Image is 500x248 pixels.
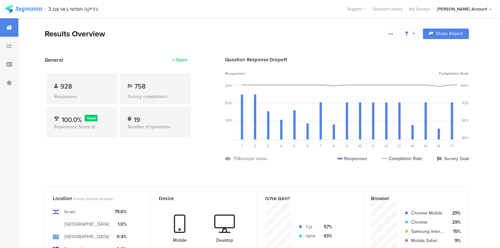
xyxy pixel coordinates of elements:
img: segmanta logo [5,5,42,13]
span: Experience Score [54,123,90,130]
span: 9 [346,143,348,149]
a: My Surveys [406,6,433,12]
a: Question Library [369,6,406,12]
div: 900 [225,83,232,88]
span: 4 [280,143,282,149]
div: האם את/ה? [265,195,344,202]
span: Share Report [436,31,463,36]
span: 928 [60,81,72,91]
div: 9% [449,237,461,244]
div: Mobile Safari [411,237,444,244]
span: Number of questions [128,123,171,130]
div: Samsung Internet [411,228,444,235]
div: Chrome Mobile [411,210,444,217]
div: 79.0% [115,208,127,215]
span: 5 [293,143,296,149]
span: 1 [241,143,242,149]
div: 93% [462,100,469,106]
span: 13 [398,143,401,149]
div: 3 בדיקה חופשי בארצנו [48,6,98,12]
span: 758 [135,81,146,91]
div: 43% [321,233,332,239]
div: [GEOGRAPHIC_DATA] [64,221,109,228]
span: Completion Rate [439,71,469,76]
span: 3 [267,143,269,149]
div: 0.4% [115,233,127,240]
div: גבר [305,223,315,230]
div: Israel [64,208,75,215]
span: 14 [411,143,414,149]
span: Responses [225,71,245,76]
div: 758 [233,155,240,162]
span: Good [87,115,95,121]
div: Completion Rate [382,155,422,162]
div: 100% [460,83,469,88]
div: Mobile [173,237,187,244]
div: Question Response Dropoff [225,56,469,63]
div: Responses [54,93,109,100]
div: Results Overview [45,28,382,40]
div: [PERSON_NAME] Account [437,6,487,12]
span: 6 [306,143,309,149]
div: Device [159,195,238,202]
span: 10 [358,143,362,149]
div: 80% [462,135,469,140]
div: Survey Goal [437,155,469,162]
div: Browser [371,195,450,202]
div: 29% [449,219,461,226]
div: [GEOGRAPHIC_DATA] [64,233,109,240]
div: Location [53,195,132,202]
div: 300 [225,118,232,123]
div: Desktop [216,237,233,244]
div: | [45,5,46,13]
div: 29% [449,210,461,217]
span: 8 [333,143,335,149]
div: Open [176,56,187,63]
div: 57% [321,223,332,230]
div: Support [347,4,366,14]
span: 2 [254,143,256,149]
div: אישה [305,233,315,239]
div: Survey completions [128,93,183,100]
div: 19 [134,115,140,121]
span: General [45,56,63,64]
span: 100.0% [62,115,82,125]
div: 600 [225,100,232,106]
div: 86% [462,118,469,123]
div: 1.0% [115,221,127,228]
span: 12 [385,143,388,149]
span: 15 [424,143,427,149]
div: Chrome [411,219,444,226]
span: 17 [450,143,453,149]
span: 16 [437,143,441,149]
div: 15% [449,228,461,235]
div: Responses [337,155,367,162]
span: 7 [320,143,322,149]
span: 11 [372,143,374,149]
div: unique views [240,155,267,162]
span: 4 most common locations [73,196,113,201]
